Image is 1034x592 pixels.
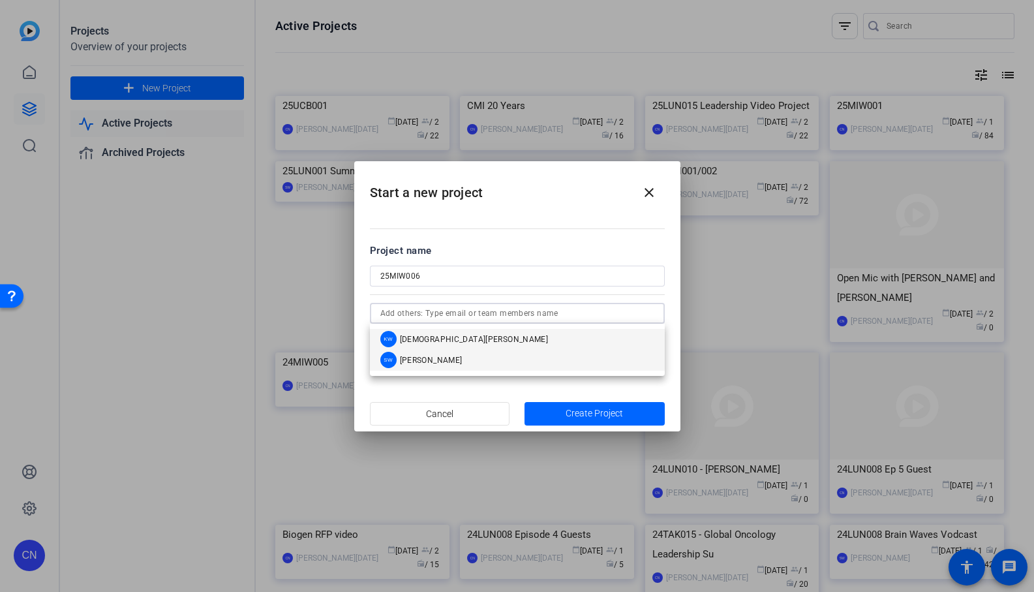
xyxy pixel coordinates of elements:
[566,407,623,420] span: Create Project
[400,334,549,345] span: [DEMOGRAPHIC_DATA][PERSON_NAME]
[380,268,654,284] input: Enter Project Name
[380,331,397,347] div: KW
[641,185,657,200] mat-icon: close
[380,352,397,368] div: SW
[370,402,510,426] button: Cancel
[426,401,453,426] span: Cancel
[400,355,463,366] span: [PERSON_NAME]
[380,305,654,321] input: Add others: Type email or team members name
[370,243,665,258] div: Project name
[354,161,680,214] h2: Start a new project
[525,402,665,426] button: Create Project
